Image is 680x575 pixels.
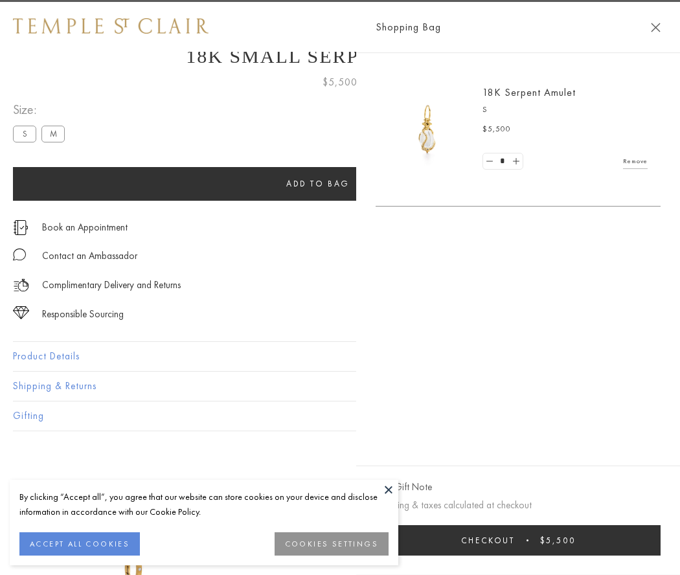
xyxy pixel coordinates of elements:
button: Checkout $5,500 [376,525,661,556]
p: S [482,104,648,117]
img: MessageIcon-01_2.svg [13,248,26,261]
a: Set quantity to 2 [509,153,522,170]
p: Shipping & taxes calculated at checkout [376,497,661,513]
div: Contact an Ambassador [42,248,137,264]
button: COOKIES SETTINGS [275,532,389,556]
span: Shopping Bag [376,19,441,36]
button: Add to bag [13,167,623,201]
p: Complimentary Delivery and Returns [42,277,181,293]
button: Gifting [13,401,667,431]
img: icon_sourcing.svg [13,306,29,319]
span: $5,500 [540,535,576,546]
h3: You May Also Like [32,477,648,498]
label: M [41,126,65,142]
img: icon_delivery.svg [13,277,29,293]
div: By clicking “Accept all”, you agree that our website can store cookies on your device and disclos... [19,490,389,519]
span: Checkout [461,535,515,546]
button: Shipping & Returns [13,372,667,401]
a: Remove [623,154,648,168]
button: ACCEPT ALL COOKIES [19,532,140,556]
span: $5,500 [323,74,357,91]
button: Add Gift Note [376,479,432,495]
a: Set quantity to 0 [483,153,496,170]
img: P51836-E11SERPPV [389,91,466,168]
h1: 18K Small Serpent Amulet [13,45,667,67]
button: Close Shopping Bag [651,23,661,32]
span: Size: [13,99,70,120]
label: S [13,126,36,142]
button: Product Details [13,342,667,371]
span: $5,500 [482,123,511,136]
span: Add to bag [286,178,350,189]
img: Temple St. Clair [13,18,209,34]
img: icon_appointment.svg [13,220,28,235]
a: 18K Serpent Amulet [482,85,576,99]
a: Book an Appointment [42,220,128,234]
div: Responsible Sourcing [42,306,124,322]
